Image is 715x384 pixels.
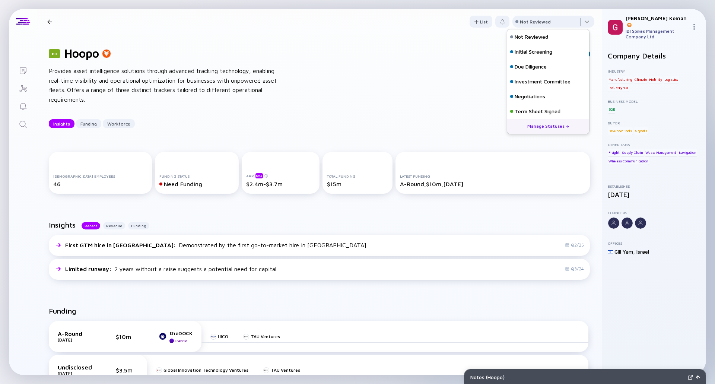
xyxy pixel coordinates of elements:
[565,242,584,248] div: Q2/25
[9,79,37,97] a: Investor Map
[103,222,125,229] button: Revenue
[400,174,586,178] div: Latest Funding
[608,184,700,188] div: Established
[65,242,177,248] span: First GTM hire in [GEOGRAPHIC_DATA] :
[58,337,95,343] div: [DATE]
[49,307,76,315] h2: Funding
[515,33,548,41] div: Not Reviewed
[520,19,551,25] div: Not Reviewed
[608,210,700,215] div: Founders
[608,149,620,156] div: Freight
[82,222,100,229] button: Recent
[58,364,95,371] div: Undisclosed
[103,118,135,130] div: Workforce
[53,174,147,178] div: [DEMOGRAPHIC_DATA] Employees
[49,118,74,130] div: Insights
[515,63,547,70] div: Due Diligence
[634,76,648,83] div: Climate
[688,375,693,380] img: Expand Notes
[156,367,248,373] a: Global Innovation Technology Ventures
[608,106,616,113] div: B2B
[76,118,101,130] div: Funding
[58,330,95,337] div: A-Round
[64,46,99,60] h1: Hoopo
[621,149,644,156] div: Supply Chain
[634,127,648,135] div: Airports
[243,334,280,339] a: TAU Ventures
[515,78,571,85] div: Investment Committee
[159,330,193,343] a: theDOCKLeader
[76,119,101,128] button: Funding
[9,115,37,133] a: Search
[49,119,74,128] button: Insights
[515,108,560,115] div: Term Sheet Signed
[58,371,95,376] div: [DATE]
[9,61,37,79] a: Lists
[400,181,586,187] div: A-Round, $10m, [DATE]
[246,181,315,187] div: $2.4m-$3.7m
[515,93,545,100] div: Negotiations
[116,367,138,374] div: $3.5m
[608,191,700,199] div: [DATE]
[608,241,700,245] div: Offices
[608,157,649,165] div: Wireless Communication
[53,181,147,187] div: 46
[565,266,584,272] div: Q3/24
[169,330,193,336] div: theDOCK
[645,149,677,156] div: Waste Management
[626,28,688,39] div: IBI Spikes Management Company Ltd
[327,174,388,178] div: Total Funding
[49,220,76,229] h2: Insights
[678,149,697,156] div: Navigation
[255,173,263,178] div: beta
[116,333,138,340] div: $10m
[163,367,248,373] div: Global Innovation Technology Ventures
[614,248,635,255] div: Glil Yam ,
[636,248,649,255] div: Israel
[65,266,113,272] span: Limited runway :
[608,20,623,35] img: Gil Profile Picture
[251,334,280,339] div: TAU Ventures
[608,76,633,83] div: Manufacturing
[128,222,149,229] button: Funding
[470,16,492,28] button: List
[691,24,697,30] img: Menu
[608,127,633,135] div: Developer Tools
[159,181,235,187] div: Need Funding
[696,375,700,379] img: Open Notes
[246,173,315,178] div: ARR
[608,84,629,92] div: Industry 4.0
[49,66,287,104] div: Provides asset intelligence solutions through advanced tracking technology, enabling real-time vi...
[49,49,60,58] div: 80
[608,69,700,73] div: Industry
[159,174,235,178] div: Funding Status
[218,334,228,339] div: HICO
[175,339,187,343] div: Leader
[648,76,662,83] div: Mobility
[103,119,135,128] button: Workforce
[263,367,300,373] a: TAU Ventures
[271,367,300,373] div: TAU Ventures
[327,181,388,187] div: $15m
[65,266,277,272] div: 2 years without a raise suggests a potential need for capital.
[608,142,700,147] div: Other Tags
[470,374,685,380] div: Notes ( Hoopo )
[210,334,228,339] a: HICO
[65,242,368,248] div: Demonstrated by the first go-to-market hire in [GEOGRAPHIC_DATA].
[664,76,679,83] div: Logistics
[608,249,613,254] img: Israel Flag
[9,97,37,115] a: Reminders
[608,51,700,60] h2: Company Details
[608,121,700,125] div: Buyer
[515,48,552,55] div: Initial Screening
[608,99,700,104] div: Business Model
[626,15,688,28] div: [PERSON_NAME] Keinan
[507,119,589,134] div: Manage Statuses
